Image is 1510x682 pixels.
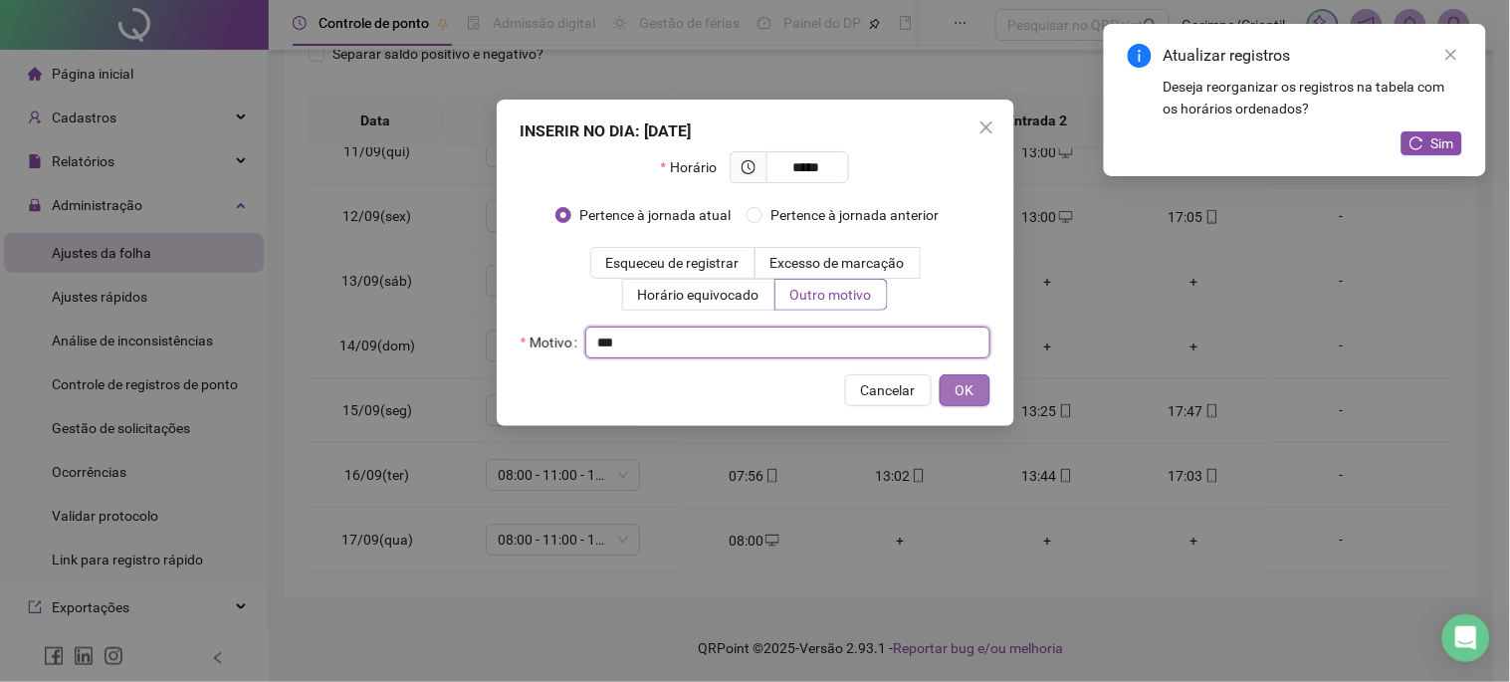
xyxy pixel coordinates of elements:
[1164,44,1462,68] div: Atualizar registros
[1402,131,1462,155] button: Sim
[521,327,585,358] label: Motivo
[1442,614,1490,662] div: Open Intercom Messenger
[978,119,994,135] span: close
[1409,136,1423,150] span: reload
[571,204,739,226] span: Pertence à jornada atual
[606,255,740,271] span: Esqueceu de registrar
[956,379,974,401] span: OK
[971,112,1002,143] button: Close
[521,119,990,143] div: INSERIR NO DIA : [DATE]
[638,287,759,303] span: Horário equivocado
[762,204,947,226] span: Pertence à jornada anterior
[661,151,730,183] label: Horário
[1431,132,1454,154] span: Sim
[790,287,872,303] span: Outro motivo
[1128,44,1152,68] span: info-circle
[861,379,916,401] span: Cancelar
[1164,76,1462,119] div: Deseja reorganizar os registros na tabela com os horários ordenados?
[742,160,755,174] span: clock-circle
[770,255,905,271] span: Excesso de marcação
[1440,44,1462,66] a: Close
[845,374,932,406] button: Cancelar
[1444,48,1458,62] span: close
[940,374,990,406] button: OK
